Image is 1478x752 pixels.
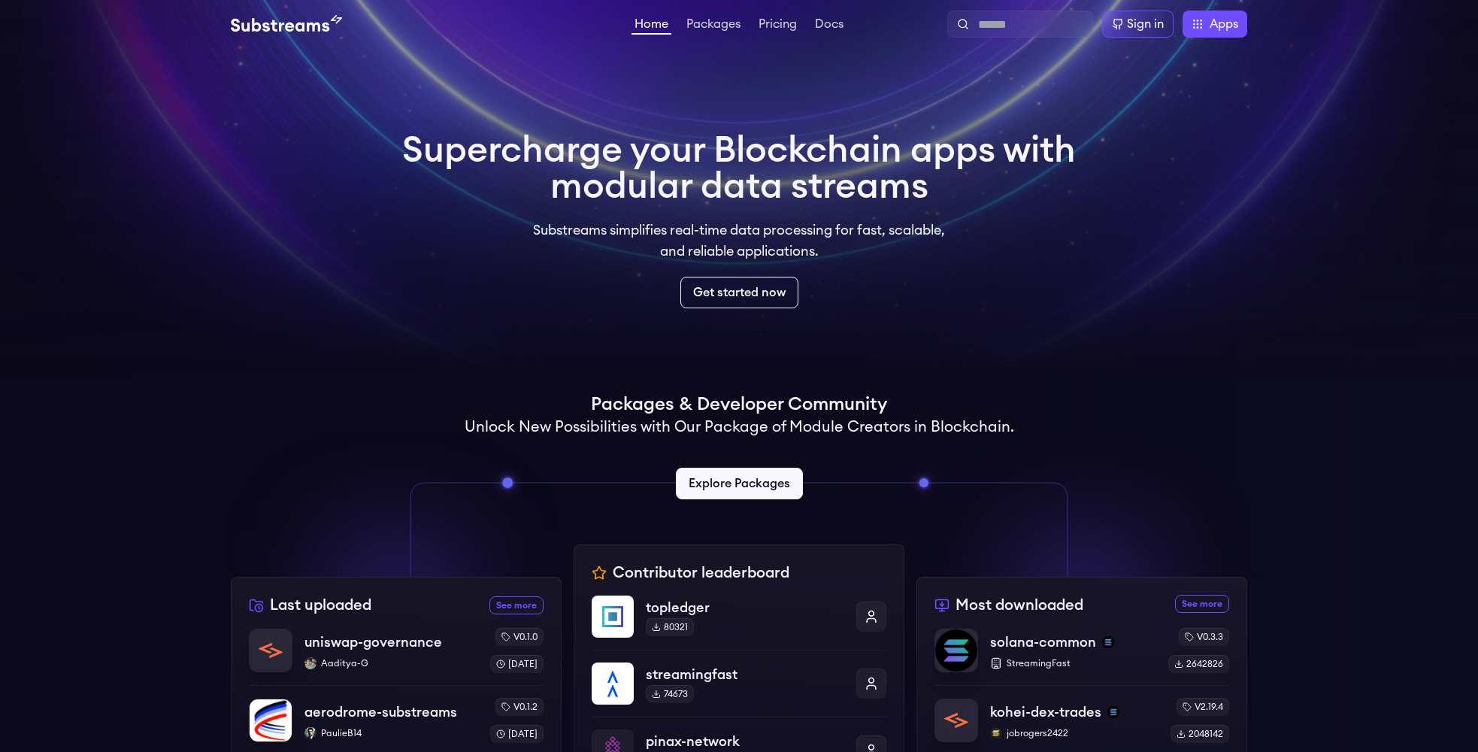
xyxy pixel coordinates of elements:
a: Home [631,18,671,35]
p: Aaditya-G [304,657,478,669]
div: 74673 [646,685,694,703]
p: streamingfast [646,664,844,685]
img: solana [1107,706,1119,718]
p: pinax-network [646,731,844,752]
a: kohei-dex-tradeskohei-dex-tradessolanajobrogers2422jobrogers2422v2.19.42048142 [934,685,1229,743]
a: solana-commonsolana-commonsolanaStreamingFastv0.3.32642826 [934,628,1229,685]
img: streamingfast [592,663,634,705]
p: jobrogers2422 [990,727,1158,739]
a: streamingfaststreamingfast74673 [592,650,886,717]
img: solana-common [935,629,977,672]
img: aerodrome-substreams [250,699,292,741]
img: Aaditya-G [304,657,316,669]
a: See more most downloaded packages [1175,595,1229,613]
a: uniswap-governanceuniswap-governanceAaditya-GAaditya-Gv0.1.0[DATE] [249,628,544,685]
div: v0.1.0 [495,628,544,646]
p: aerodrome-substreams [304,702,457,723]
p: solana-common [990,632,1096,653]
div: 2048142 [1171,725,1229,743]
p: kohei-dex-trades [990,702,1101,723]
p: topledger [646,597,844,618]
div: Sign in [1127,15,1164,33]
img: topledger [592,596,634,638]
h1: Supercharge your Blockchain apps with modular data streams [402,132,1076,205]
div: v0.1.2 [495,698,544,716]
div: v2.19.4 [1177,698,1229,716]
a: Packages [683,18,744,33]
a: See more recently uploaded packages [489,596,544,614]
p: PaulieB14 [304,727,478,739]
a: Docs [812,18,847,33]
a: Sign in [1102,11,1174,38]
img: jobrogers2422 [990,727,1002,739]
a: topledgertopledger80321 [592,596,886,650]
a: Get started now [680,277,798,308]
img: Substream's logo [231,15,342,33]
img: uniswap-governance [250,629,292,672]
a: Explore Packages [676,468,803,499]
img: kohei-dex-trades [935,699,977,741]
a: Pricing [756,18,800,33]
p: uniswap-governance [304,632,442,653]
div: [DATE] [490,725,544,743]
span: Apps [1210,15,1238,33]
p: StreamingFast [990,657,1156,669]
h2: Unlock New Possibilities with Our Package of Module Creators in Blockchain. [465,417,1014,438]
h1: Packages & Developer Community [591,393,887,417]
div: 80321 [646,618,694,636]
p: Substreams simplifies real-time data processing for fast, scalable, and reliable applications. [522,220,956,262]
div: v0.3.3 [1179,628,1229,646]
div: [DATE] [490,655,544,673]
img: solana [1102,636,1114,648]
img: PaulieB14 [304,727,316,739]
div: 2642826 [1168,655,1229,673]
